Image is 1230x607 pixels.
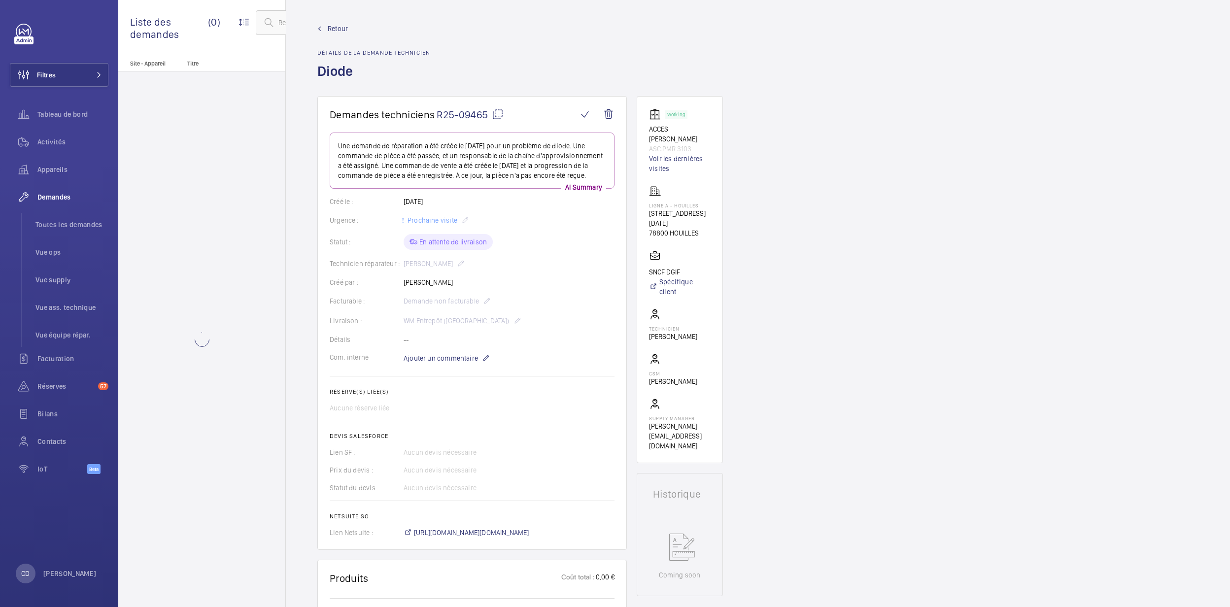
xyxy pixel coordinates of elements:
span: Facturation [37,354,108,364]
button: Filtres [10,63,108,87]
p: AI Summary [561,182,606,192]
span: Retour [328,24,348,34]
p: ACCES [PERSON_NAME] [649,124,711,144]
span: [URL][DOMAIN_NAME][DOMAIN_NAME] [414,528,529,538]
p: Site - Appareil [118,60,183,67]
span: Réserves [37,381,94,391]
span: Demandes [37,192,108,202]
span: Toutes les demandes [35,220,108,230]
a: Spécifique client [649,277,711,297]
p: Working [667,113,685,116]
h2: Devis Salesforce [330,433,615,439]
img: elevator.svg [649,108,665,120]
p: SNCF DGIF [649,267,711,277]
span: Activités [37,137,108,147]
h1: Produits [330,572,369,584]
span: Vue supply [35,275,108,285]
p: CD [21,569,30,578]
p: [PERSON_NAME][EMAIL_ADDRESS][DOMAIN_NAME] [649,421,711,451]
span: Vue ops [35,247,108,257]
span: Beta [87,464,101,474]
h1: Historique [653,489,707,499]
p: ASC.PMR 3103 [649,144,711,154]
p: Ligne A - HOUILLES [649,202,711,208]
p: CSM [649,371,697,376]
p: Supply manager [649,415,711,421]
a: [URL][DOMAIN_NAME][DOMAIN_NAME] [404,528,529,538]
h2: Réserve(s) liée(s) [330,388,615,395]
a: Voir les dernières visites [649,154,711,173]
p: Technicien [649,326,697,332]
p: [PERSON_NAME] [649,376,697,386]
span: Ajouter un commentaire [404,353,478,363]
span: Bilans [37,409,108,419]
input: Recherche par numéro de demande ou devis [256,10,414,35]
p: Titre [187,60,252,67]
span: Appareils [37,165,108,174]
p: [STREET_ADDRESS][DATE] [649,208,711,228]
span: IoT [37,464,87,474]
span: Liste des demandes [130,16,208,40]
span: Tableau de bord [37,109,108,119]
p: [PERSON_NAME] [43,569,97,578]
h2: Détails de la demande technicien [317,49,430,56]
p: Coming soon [659,570,700,580]
p: 78800 HOUILLES [649,228,711,238]
span: 57 [98,382,108,390]
p: 0,00 € [595,572,615,584]
span: Vue équipe répar. [35,330,108,340]
span: Filtres [37,70,56,80]
h2: Netsuite SO [330,513,615,520]
span: Vue ass. technique [35,303,108,312]
span: Demandes techniciens [330,108,435,121]
p: [PERSON_NAME] [649,332,697,341]
p: Coût total : [561,572,595,584]
p: Une demande de réparation a été créée le [DATE] pour un problème de diode. Une commande de pièce ... [338,141,606,180]
h1: Diode [317,62,430,96]
span: R25-09465 [437,108,504,121]
span: Contacts [37,437,108,446]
